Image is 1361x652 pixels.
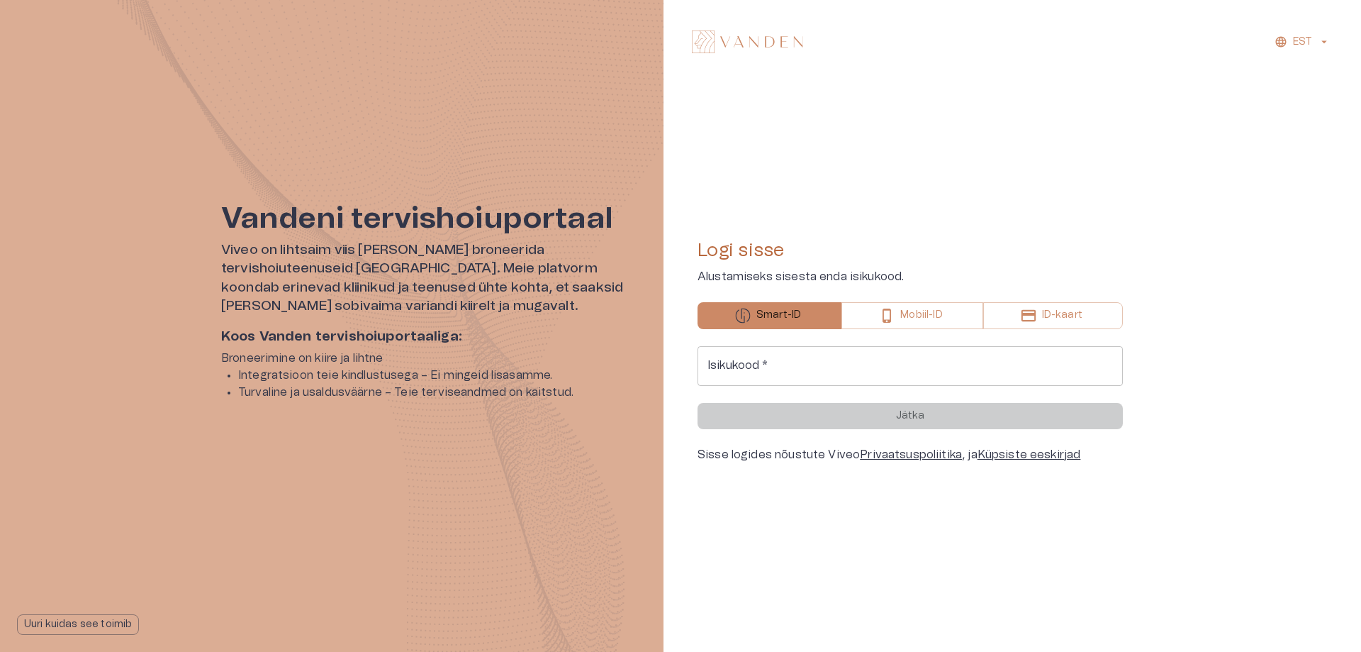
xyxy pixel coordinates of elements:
[1250,587,1361,627] iframe: Help widget launcher
[692,31,803,53] img: Vanden logo
[24,617,132,632] p: Uuri kuidas see toimib
[698,302,841,329] button: Smart-ID
[978,449,1081,460] a: Küpsiste eeskirjad
[900,308,942,323] p: Mobiil-ID
[698,239,1123,262] h4: Logi sisse
[1272,32,1333,53] button: EST
[1042,308,1082,323] p: ID-kaart
[17,614,139,635] button: Uuri kuidas see toimib
[1293,35,1312,50] p: EST
[841,302,982,329] button: Mobiil-ID
[698,268,1123,285] p: Alustamiseks sisesta enda isikukood.
[983,302,1123,329] button: ID-kaart
[860,449,962,460] a: Privaatsuspoliitika
[756,308,801,323] p: Smart-ID
[698,446,1123,463] div: Sisse logides nõustute Viveo , ja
